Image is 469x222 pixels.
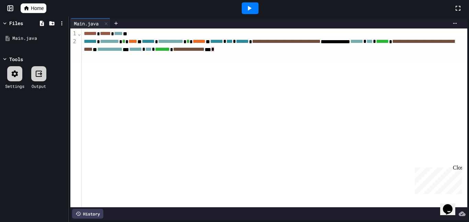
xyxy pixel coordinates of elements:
div: Tools [9,56,23,63]
div: Main.java [70,18,111,28]
div: History [72,209,103,219]
div: 1 [70,30,77,38]
div: Settings [5,83,24,89]
iframe: chat widget [440,195,462,215]
div: Chat with us now!Close [3,3,47,44]
a: Home [21,3,46,13]
div: Files [9,20,23,27]
span: Fold line [77,30,81,37]
iframe: chat widget [412,165,462,194]
div: Output [32,83,46,89]
span: Home [31,5,44,12]
div: Main.java [12,35,66,42]
div: 2 [70,38,77,61]
div: Main.java [70,20,102,27]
